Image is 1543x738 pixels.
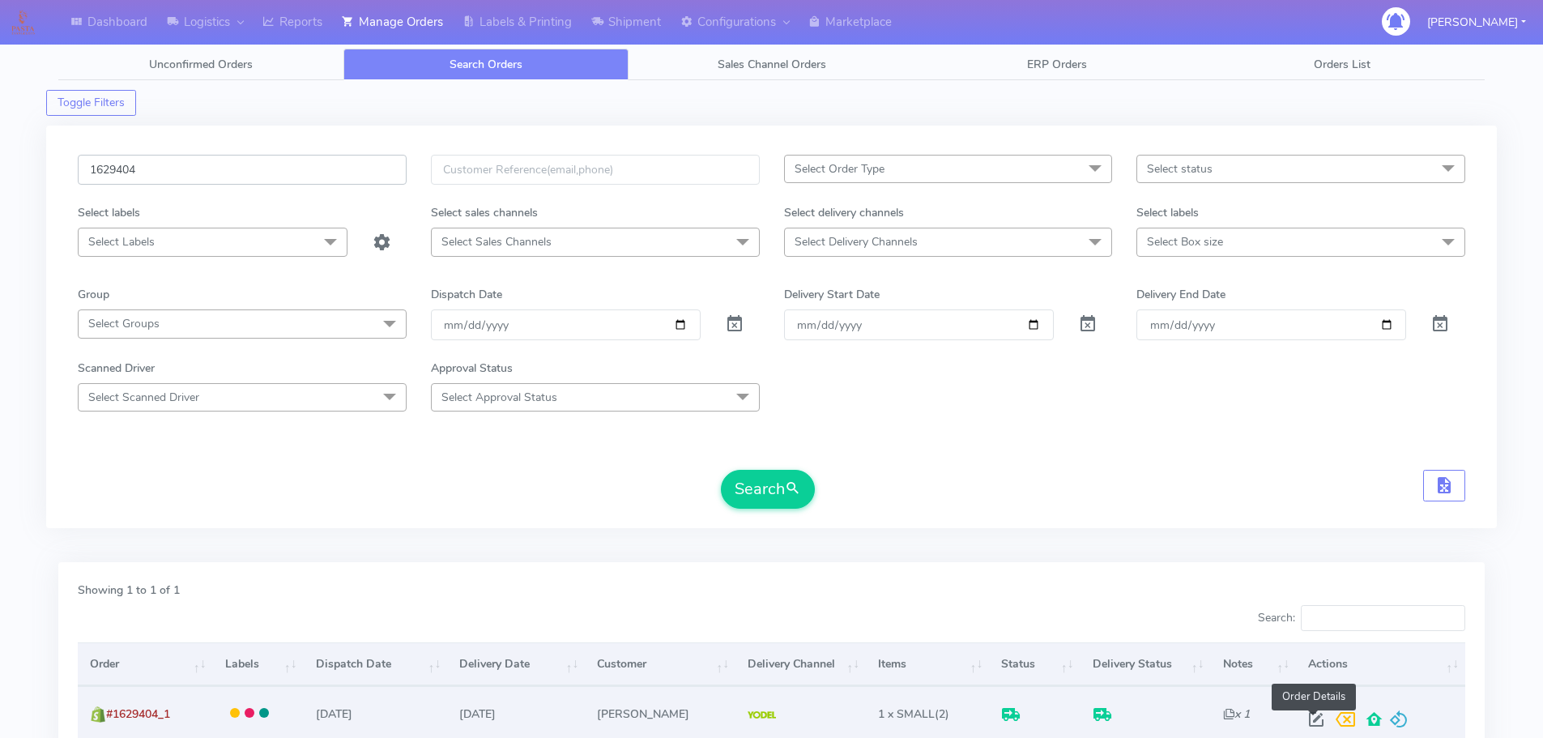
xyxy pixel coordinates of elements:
[1296,642,1465,686] th: Actions: activate to sort column ascending
[149,57,253,72] span: Unconfirmed Orders
[1147,161,1213,177] span: Select status
[866,642,989,686] th: Items: activate to sort column ascending
[1136,204,1199,221] label: Select labels
[78,204,140,221] label: Select labels
[784,204,904,221] label: Select delivery channels
[1210,642,1296,686] th: Notes: activate to sort column ascending
[78,582,180,599] label: Showing 1 to 1 of 1
[441,390,557,405] span: Select Approval Status
[304,642,448,686] th: Dispatch Date: activate to sort column ascending
[212,642,303,686] th: Labels: activate to sort column ascending
[735,642,866,686] th: Delivery Channel: activate to sort column ascending
[1223,706,1250,722] i: x 1
[1027,57,1087,72] span: ERP Orders
[748,711,776,719] img: Yodel
[718,57,826,72] span: Sales Channel Orders
[431,204,538,221] label: Select sales channels
[106,706,170,722] span: #1629404_1
[784,286,880,303] label: Delivery Start Date
[1314,57,1370,72] span: Orders List
[721,470,815,509] button: Search
[78,642,212,686] th: Order: activate to sort column ascending
[431,286,502,303] label: Dispatch Date
[989,642,1080,686] th: Status: activate to sort column ascending
[78,360,155,377] label: Scanned Driver
[1258,605,1465,631] label: Search:
[795,234,918,250] span: Select Delivery Channels
[1147,234,1223,250] span: Select Box size
[878,706,935,722] span: 1 x SMALL
[1136,286,1225,303] label: Delivery End Date
[450,57,522,72] span: Search Orders
[58,49,1485,80] ul: Tabs
[88,234,155,250] span: Select Labels
[88,390,199,405] span: Select Scanned Driver
[1080,642,1210,686] th: Delivery Status: activate to sort column ascending
[90,706,106,723] img: shopify.png
[585,642,735,686] th: Customer: activate to sort column ascending
[431,360,513,377] label: Approval Status
[78,286,109,303] label: Group
[795,161,884,177] span: Select Order Type
[441,234,552,250] span: Select Sales Channels
[46,90,136,116] button: Toggle Filters
[78,155,407,185] input: Order Id
[431,155,760,185] input: Customer Reference(email,phone)
[878,706,949,722] span: (2)
[447,642,585,686] th: Delivery Date: activate to sort column ascending
[88,316,160,331] span: Select Groups
[1415,6,1538,39] button: [PERSON_NAME]
[1301,605,1465,631] input: Search:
